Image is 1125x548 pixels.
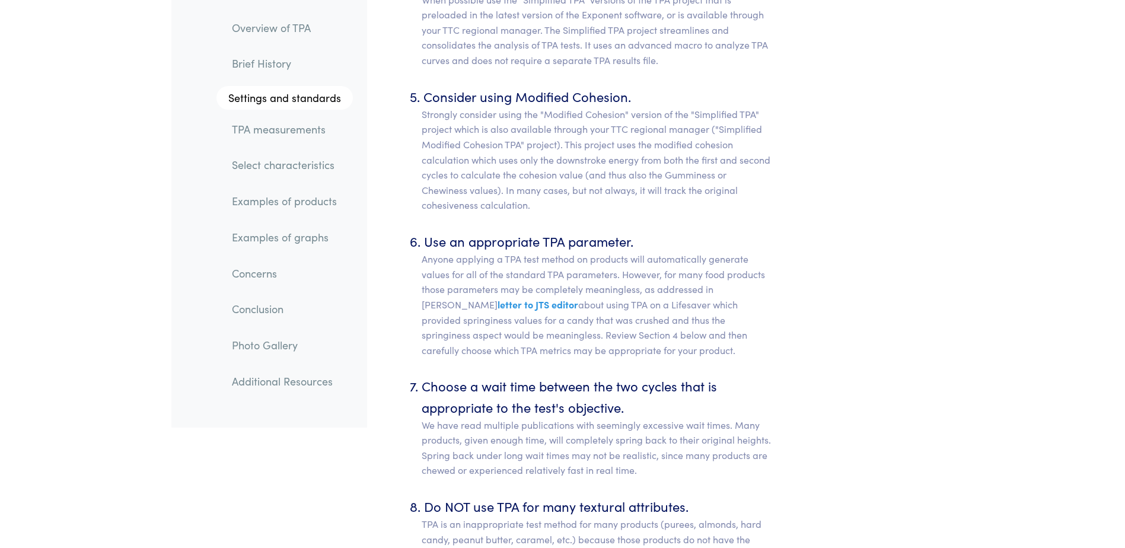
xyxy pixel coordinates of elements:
a: Additional Resources [222,368,353,395]
a: Examples of graphs [222,224,353,251]
a: TPA measurements [222,116,353,143]
a: Examples of products [222,188,353,215]
li: Use an appropriate TPA parameter. [422,231,772,358]
li: Choose a wait time between the two cycles that is appropriate to the test's objective. [422,375,772,478]
a: Overview of TPA [222,14,353,42]
p: Strongly consider using the "Modified Cohesion" version of the "Simplified TPA" project which is ... [422,107,772,213]
p: We have read multiple publications with seemingly excessive wait times. Many products, given enou... [422,418,772,478]
a: Photo Gallery [222,332,353,359]
p: Anyone applying a TPA test method on products will automatically generate values for all of the s... [422,251,772,358]
span: letter to JTS editor [498,298,578,311]
a: Settings and standards [216,86,353,110]
a: Select characteristics [222,152,353,179]
li: Consider using Modified Cohesion. [422,86,772,213]
a: Conclusion [222,296,353,323]
a: Concerns [222,260,353,287]
a: Brief History [222,50,353,78]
